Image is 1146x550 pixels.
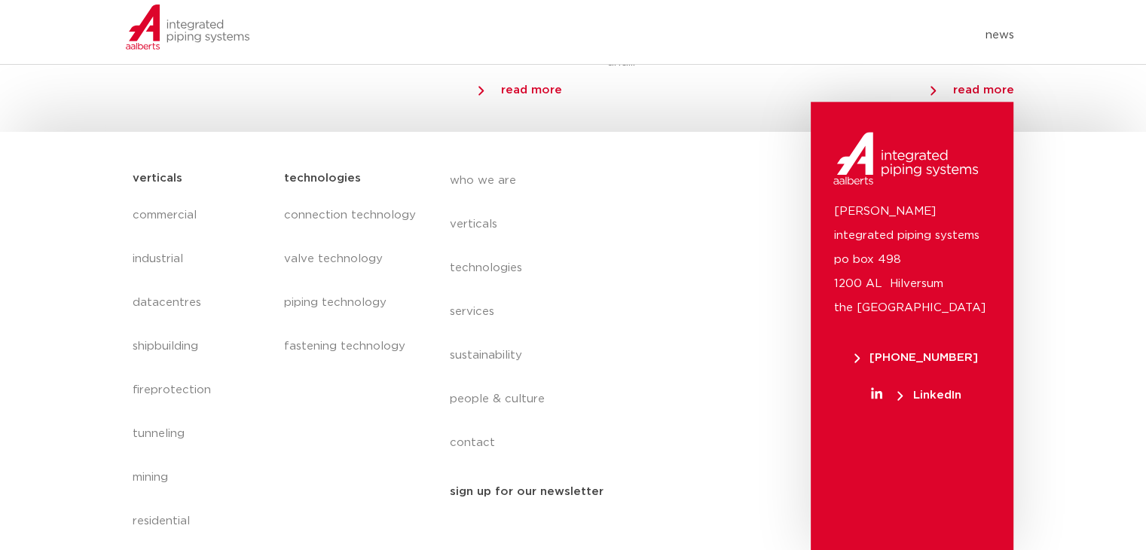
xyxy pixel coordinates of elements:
[283,194,419,237] a: connection technology
[133,500,269,543] a: residential
[854,352,978,363] span: [PHONE_NUMBER]
[833,352,998,363] a: [PHONE_NUMBER]
[283,194,419,368] nav: Menu
[450,203,726,246] a: verticals
[133,194,269,543] nav: Menu
[133,325,269,368] a: shipbuilding
[133,368,269,412] a: fireprotection
[133,194,269,237] a: commercial
[133,456,269,500] a: mining
[450,421,726,465] a: contact
[133,237,269,281] a: industrial
[931,79,1014,102] a: read more
[450,290,726,334] a: services
[133,281,269,325] a: datacentres
[133,412,269,456] a: tunneling
[985,23,1013,47] a: news
[833,200,991,320] p: [PERSON_NAME] integrated piping systems po box 498 1200 AL Hilversum the [GEOGRAPHIC_DATA]
[330,23,1014,47] nav: Menu
[283,167,360,191] h5: technologies
[283,237,419,281] a: valve technology
[450,480,604,504] h5: sign up for our newsletter
[133,167,182,191] h5: verticals
[953,84,1014,96] span: read more
[478,79,562,102] a: read more
[501,84,562,96] span: read more
[450,377,726,421] a: people & culture
[283,281,419,325] a: piping technology
[450,334,726,377] a: sustainability
[283,325,419,368] a: fastening technology
[450,159,726,203] a: who we are
[897,390,961,401] span: LinkedIn
[450,159,726,465] nav: Menu
[833,390,998,401] a: LinkedIn
[450,246,726,290] a: technologies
